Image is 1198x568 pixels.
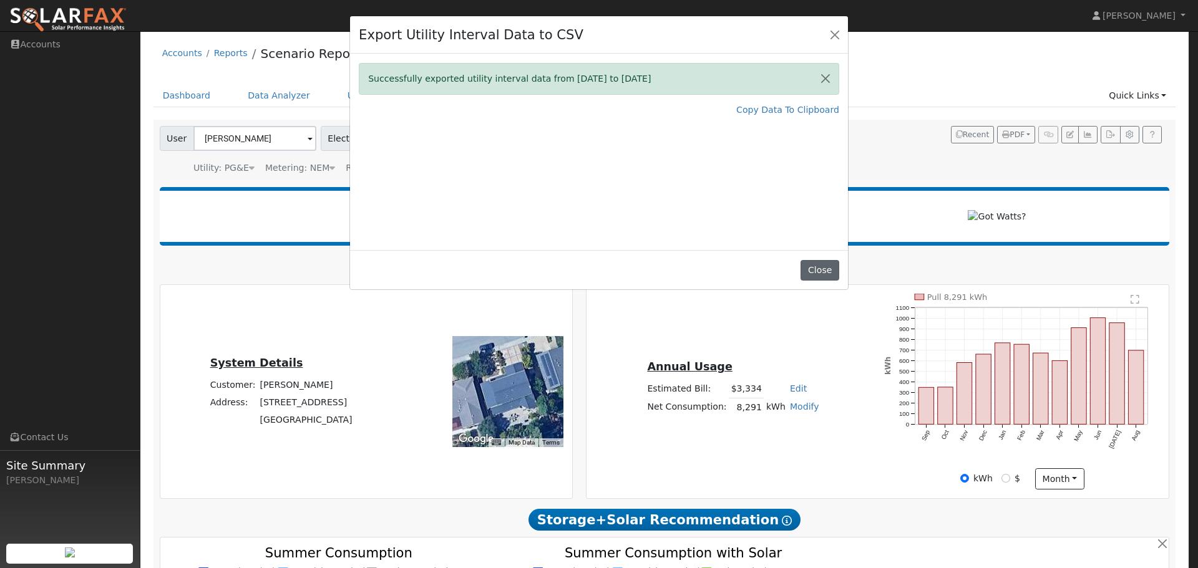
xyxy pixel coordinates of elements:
div: Successfully exported utility interval data from [DATE] to [DATE] [359,63,839,95]
button: Close [826,26,844,43]
a: Copy Data To Clipboard [736,103,839,117]
button: Close [812,64,839,94]
button: Close [801,260,839,281]
h4: Export Utility Interval Data to CSV [359,25,583,45]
